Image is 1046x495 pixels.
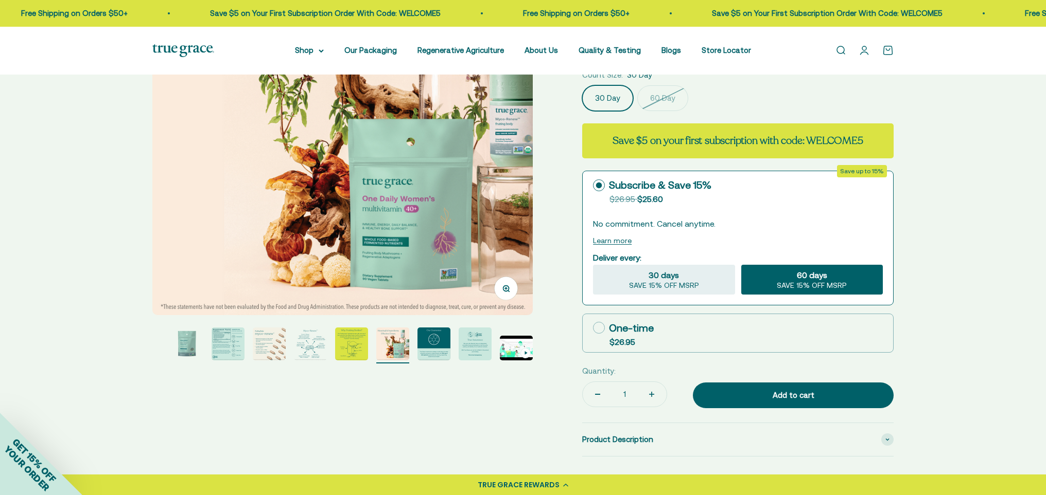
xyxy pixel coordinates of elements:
[294,327,327,360] img: Reishi supports immune health, daily balance, and longevity* Lion’s Mane supports brain, nerve, a...
[376,327,409,360] img: Meaningful Ingredients. Effective Doses.
[417,327,450,360] img: True Grace mushrooms undergo a multi-step hot water extraction process to create extracts with 25...
[478,480,560,490] div: TRUE GRACE REWARDS
[295,44,324,57] summary: Shop
[335,327,368,363] button: Go to item 6
[702,46,751,54] a: Store Locator
[253,327,286,360] img: - Mushrooms are grown on their natural food source and hand-harvested at their peak - 250 mg beta...
[178,7,409,20] p: Save $5 on Your First Subscription Order With Code: WELCOME5
[579,46,641,54] a: Quality & Testing
[170,327,203,363] button: Go to item 2
[376,327,409,363] button: Go to item 7
[294,327,327,363] button: Go to item 5
[212,327,245,363] button: Go to item 3
[10,436,58,484] span: GET 15% OFF
[583,382,613,407] button: Decrease quantity
[613,134,863,148] strong: Save $5 on your first subscription with code: WELCOME5
[212,327,245,360] img: True Grace full-spectrum mushroom extracts are crafted with intention. We start with the fruiting...
[344,46,397,54] a: Our Packaging
[582,423,894,456] summary: Product Description
[500,336,533,363] button: Go to item 10
[459,327,492,363] button: Go to item 9
[680,7,911,20] p: Save $5 on Your First Subscription Order With Code: WELCOME5
[525,46,558,54] a: About Us
[693,382,894,408] button: Add to cart
[661,46,681,54] a: Blogs
[582,433,653,446] span: Product Description
[627,69,652,81] span: 30 Day
[417,46,504,54] a: Regenerative Agriculture
[335,327,368,360] img: The "fruiting body" (typically the stem, gills, and cap of the mushroom) has higher levels of act...
[170,327,203,360] img: Myco-Renew
[491,9,598,17] a: Free Shipping on Orders $50+
[2,444,51,493] span: YOUR ORDER
[459,327,492,360] img: We work with Alkemist Labs, an independent, accredited botanical testing lab, to test the purity,...
[637,382,667,407] button: Increase quantity
[582,365,616,377] label: Quantity:
[417,327,450,363] button: Go to item 8
[713,389,873,401] div: Add to cart
[582,69,623,81] legend: Count Size:
[253,327,286,363] button: Go to item 4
